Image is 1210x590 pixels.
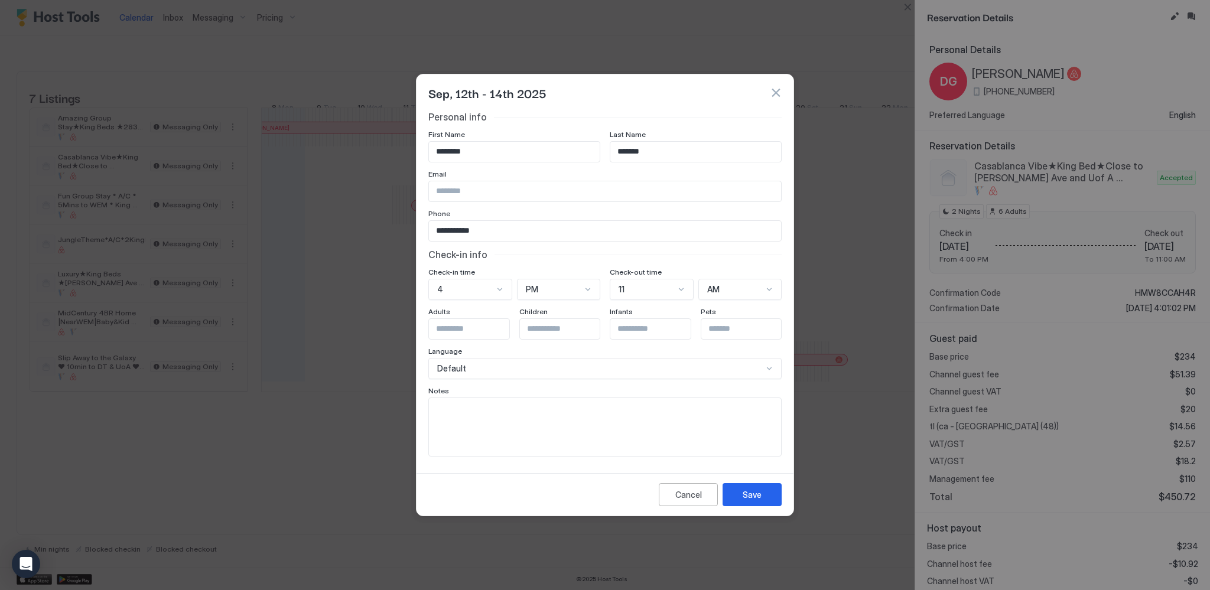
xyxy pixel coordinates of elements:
[659,483,718,506] button: Cancel
[701,319,798,339] input: Input Field
[610,268,662,276] span: Check-out time
[723,483,782,506] button: Save
[428,249,487,260] span: Check-in info
[428,307,450,316] span: Adults
[519,307,548,316] span: Children
[437,284,443,295] span: 4
[428,130,465,139] span: First Name
[429,398,781,456] textarea: Input Field
[526,284,538,295] span: PM
[428,209,450,218] span: Phone
[429,142,600,162] input: Input Field
[437,363,466,374] span: Default
[520,319,617,339] input: Input Field
[707,284,720,295] span: AM
[743,488,762,501] div: Save
[619,284,624,295] span: 11
[429,181,781,201] input: Input Field
[610,319,707,339] input: Input Field
[429,221,781,241] input: Input Field
[675,488,702,501] div: Cancel
[610,142,781,162] input: Input Field
[610,130,646,139] span: Last Name
[429,319,526,339] input: Input Field
[428,111,487,123] span: Personal info
[428,169,447,178] span: Email
[701,307,716,316] span: Pets
[428,268,475,276] span: Check-in time
[428,84,547,102] span: Sep, 12th - 14th 2025
[12,550,40,578] div: Open Intercom Messenger
[610,307,633,316] span: Infants
[428,347,462,356] span: Language
[428,386,449,395] span: Notes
